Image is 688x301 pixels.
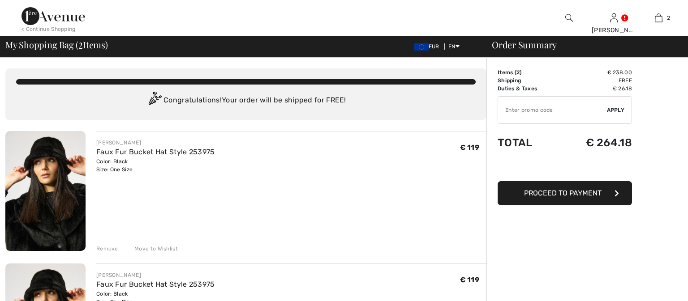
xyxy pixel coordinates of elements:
[667,14,670,22] span: 2
[498,158,632,178] iframe: PayPal
[559,76,632,85] td: Free
[96,271,215,279] div: [PERSON_NAME]
[498,68,559,76] td: Items ( )
[414,43,443,50] span: EUR
[16,92,476,110] div: Congratulations! Your order will be shipped for FREE!
[498,85,559,93] td: Duties & Taxes
[21,25,76,33] div: < Continue Shopping
[5,40,108,49] span: My Shopping Bag ( Items)
[96,245,118,253] div: Remove
[631,274,679,297] iframe: Opens a widget where you can find more information
[414,43,429,51] img: Euro
[78,38,83,50] span: 2
[498,76,559,85] td: Shipping
[516,69,520,76] span: 2
[498,97,607,123] input: Promo code
[481,40,683,49] div: Order Summary
[146,92,163,110] img: Congratulation2.svg
[96,280,215,288] a: Faux Fur Bucket Hat Style 253975
[607,106,625,114] span: Apply
[460,276,480,284] span: € 119
[592,25,636,35] div: [PERSON_NAME]
[655,13,662,23] img: My Bag
[448,43,460,50] span: EN
[559,68,632,76] td: € 238.00
[559,85,632,93] td: € 26.18
[96,139,215,147] div: [PERSON_NAME]
[127,245,178,253] div: Move to Wishlist
[96,148,215,156] a: Faux Fur Bucket Hat Style 253975
[498,127,559,158] td: Total
[610,13,618,22] a: Sign In
[460,143,480,152] span: € 119
[524,189,602,197] span: Proceed to Payment
[559,127,632,158] td: € 264.18
[498,181,632,205] button: Proceed to Payment
[610,13,618,23] img: My Info
[636,13,680,23] a: 2
[5,131,86,251] img: Faux Fur Bucket Hat Style 253975
[565,13,573,23] img: search the website
[21,7,85,25] img: 1ère Avenue
[96,157,215,174] div: Color: Black Size: One Size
